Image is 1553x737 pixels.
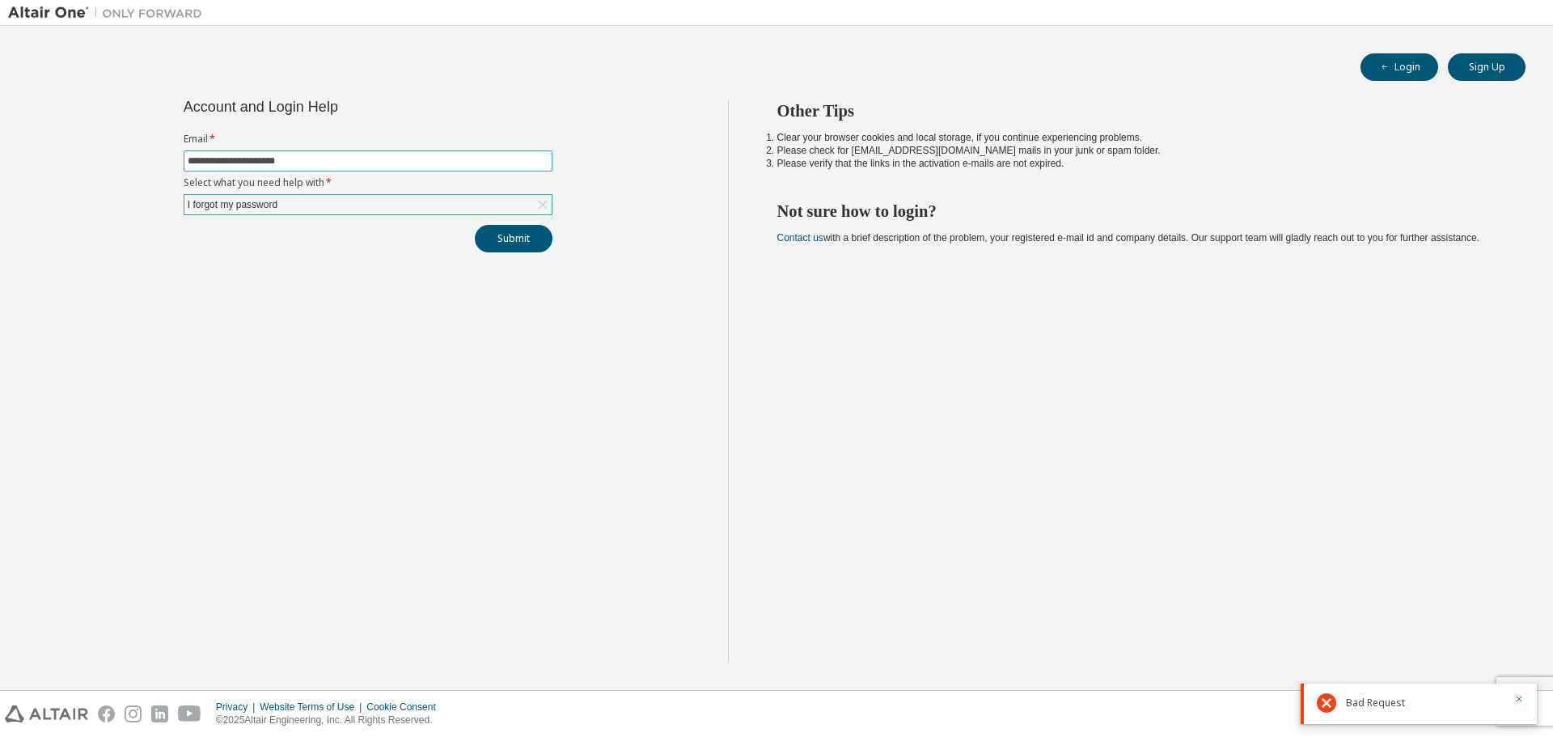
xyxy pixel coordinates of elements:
[184,176,552,189] label: Select what you need help with
[777,144,1497,157] li: Please check for [EMAIL_ADDRESS][DOMAIN_NAME] mails in your junk or spam folder.
[184,133,552,146] label: Email
[777,232,1479,244] span: with a brief description of the problem, your registered e-mail id and company details. Our suppo...
[216,701,260,714] div: Privacy
[366,701,445,714] div: Cookie Consent
[184,195,552,214] div: I forgot my password
[184,100,479,113] div: Account and Login Help
[777,131,1497,144] li: Clear your browser cookies and local storage, if you continue experiencing problems.
[98,705,115,722] img: facebook.svg
[777,100,1497,121] h2: Other Tips
[1346,697,1405,709] span: Bad Request
[216,714,446,727] p: © 2025 Altair Engineering, Inc. All Rights Reserved.
[5,705,88,722] img: altair_logo.svg
[125,705,142,722] img: instagram.svg
[260,701,366,714] div: Website Terms of Use
[151,705,168,722] img: linkedin.svg
[178,705,201,722] img: youtube.svg
[1360,53,1438,81] button: Login
[8,5,210,21] img: Altair One
[185,196,280,214] div: I forgot my password
[777,232,823,244] a: Contact us
[777,157,1497,170] li: Please verify that the links in the activation e-mails are not expired.
[777,201,1497,222] h2: Not sure how to login?
[1448,53,1525,81] button: Sign Up
[475,225,552,252] button: Submit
